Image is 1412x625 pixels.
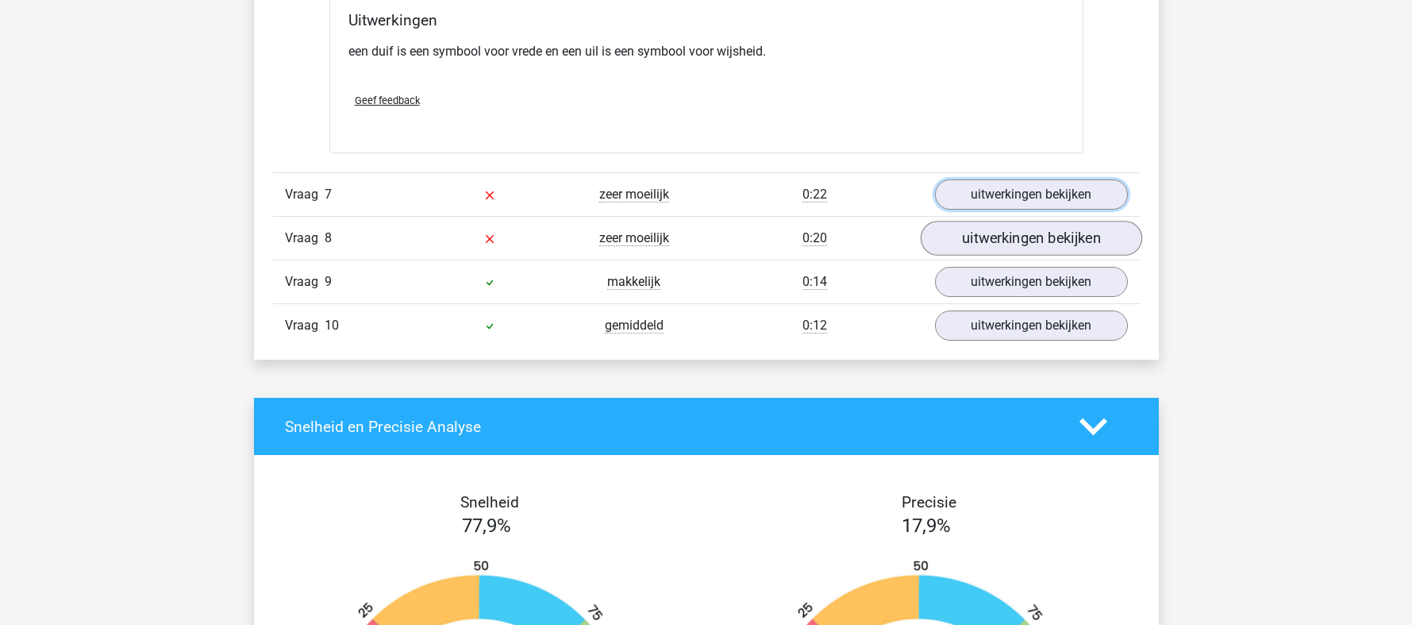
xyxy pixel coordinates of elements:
[462,515,511,537] span: 77,9%
[325,318,339,333] span: 10
[935,179,1128,210] a: uitwerkingen bekijken
[599,230,669,246] span: zeer moeilijk
[355,95,420,106] span: Geef feedback
[285,418,1056,436] h4: Snelheid en Precisie Analyse
[325,187,332,202] span: 7
[902,515,951,537] span: 17,9%
[599,187,669,203] span: zeer moeilijk
[802,187,827,203] span: 0:22
[725,493,1134,511] h4: Precisie
[935,267,1128,297] a: uitwerkingen bekijken
[285,316,325,335] span: Vraag
[285,272,325,291] span: Vraag
[348,11,1064,29] h4: Uitwerkingen
[802,230,827,246] span: 0:20
[325,230,332,245] span: 8
[802,318,827,334] span: 0:12
[605,318,664,334] span: gemiddeld
[607,274,660,290] span: makkelijk
[802,274,827,290] span: 0:14
[348,42,1064,61] p: een duif is een symbool voor vrede en een uil is een symbool voor wijsheid.
[935,311,1128,341] a: uitwerkingen bekijken
[920,221,1141,256] a: uitwerkingen bekijken
[285,493,694,511] h4: Snelheid
[285,229,325,248] span: Vraag
[325,274,332,289] span: 9
[285,185,325,204] span: Vraag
